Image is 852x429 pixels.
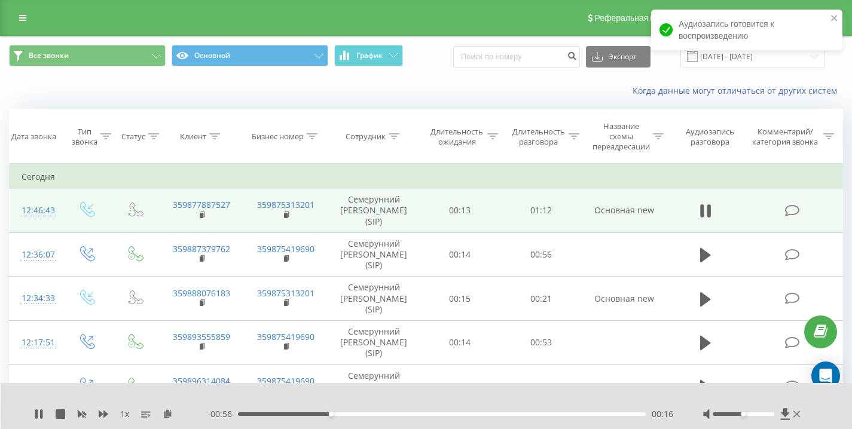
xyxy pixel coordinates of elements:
[586,46,651,68] button: Экспорт
[257,375,314,387] a: 359875419690
[500,364,582,409] td: 00:30
[582,277,667,321] td: Основная new
[22,375,50,398] div: 12:16:58
[430,127,484,147] div: Длительность ожидания
[750,127,820,147] div: Комментарий/категория звонка
[594,13,692,23] span: Реферальная программа
[207,408,238,420] span: - 00:56
[121,131,145,142] div: Статус
[356,51,383,60] span: График
[500,277,582,321] td: 00:21
[22,287,50,310] div: 12:34:33
[500,189,582,233] td: 01:12
[257,243,314,255] a: 359875419690
[741,412,746,416] div: Accessibility label
[257,287,314,299] a: 359875313201
[173,331,230,342] a: 359893555859
[22,243,50,266] div: 12:36:07
[651,10,842,50] div: Аудиозапись готовится к воспроизведению
[173,243,230,255] a: 359887379762
[328,277,419,321] td: Семерунний [PERSON_NAME] (SIP)
[419,364,500,409] td: 00:12
[22,199,50,222] div: 12:46:43
[328,320,419,364] td: Семерунний [PERSON_NAME] (SIP)
[11,131,56,142] div: Дата звонка
[22,331,50,354] div: 12:17:51
[593,121,650,152] div: Название схемы переадресации
[252,131,304,142] div: Бизнес номер
[652,408,673,420] span: 00:16
[173,287,230,299] a: 359888076183
[173,199,230,210] a: 359877887527
[633,85,843,96] a: Когда данные могут отличаться от других систем
[677,127,742,147] div: Аудиозапись разговора
[419,277,500,321] td: 00:15
[72,127,97,147] div: Тип звонка
[180,131,206,142] div: Клиент
[830,13,839,24] button: close
[500,320,582,364] td: 00:53
[29,51,69,60] span: Все звонки
[9,45,166,66] button: Все звонки
[172,45,328,66] button: Основной
[329,412,334,416] div: Accessibility label
[120,408,129,420] span: 1 x
[328,189,419,233] td: Семерунний [PERSON_NAME] (SIP)
[328,364,419,409] td: Семерунний [PERSON_NAME] (SIP)
[582,189,667,233] td: Основная new
[500,232,582,277] td: 00:56
[334,45,403,66] button: График
[512,127,566,147] div: Длительность разговора
[419,320,500,364] td: 00:14
[453,46,580,68] input: Поиск по номеру
[173,375,230,387] a: 359896314084
[328,232,419,277] td: Семерунний [PERSON_NAME] (SIP)
[346,131,386,142] div: Сотрудник
[419,189,500,233] td: 00:13
[811,361,840,390] div: Open Intercom Messenger
[10,165,843,189] td: Сегодня
[257,331,314,342] a: 359875419690
[257,199,314,210] a: 359875313201
[419,232,500,277] td: 00:14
